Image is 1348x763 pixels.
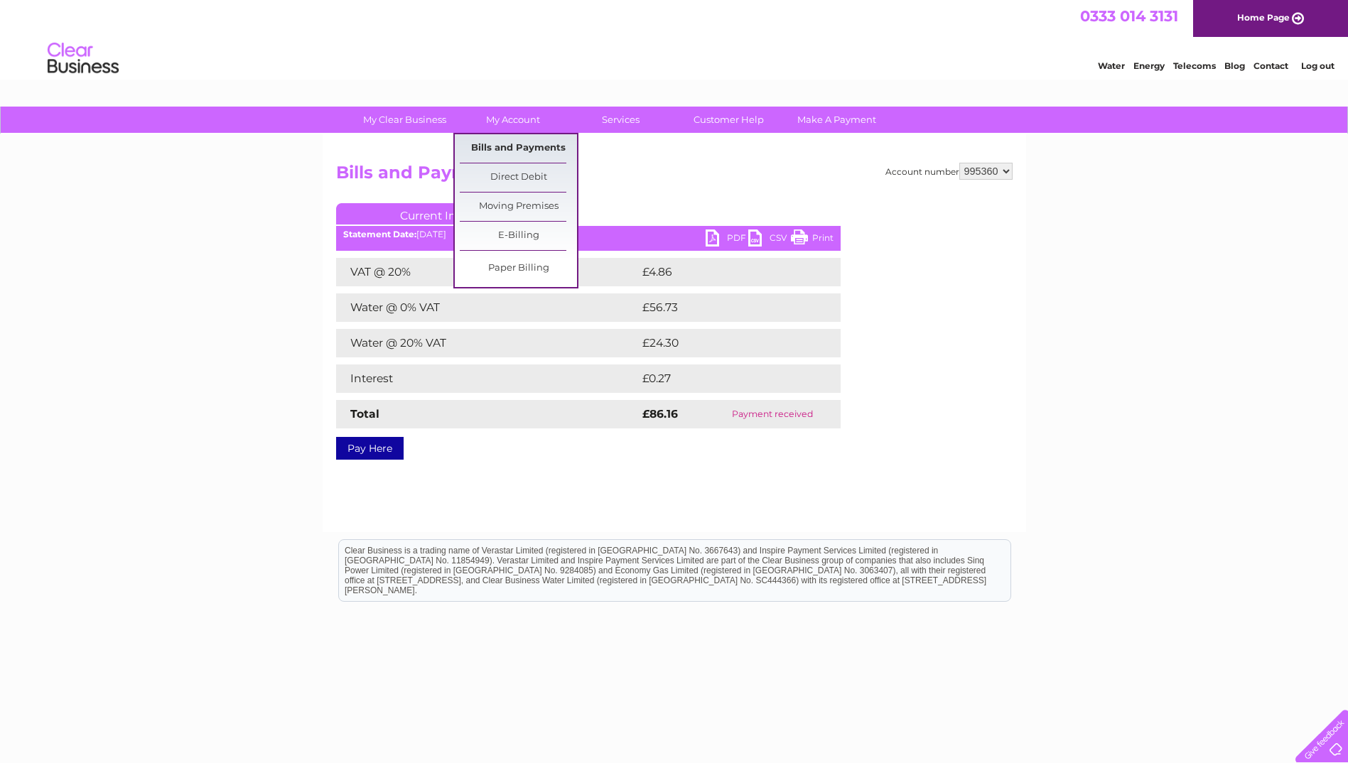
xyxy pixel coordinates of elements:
[562,107,679,133] a: Services
[639,329,812,357] td: £24.30
[639,364,807,393] td: £0.27
[460,193,577,221] a: Moving Premises
[460,163,577,192] a: Direct Debit
[336,364,639,393] td: Interest
[1253,60,1288,71] a: Contact
[336,437,404,460] a: Pay Here
[1224,60,1245,71] a: Blog
[343,229,416,239] b: Statement Date:
[1301,60,1334,71] a: Log out
[336,229,841,239] div: [DATE]
[1173,60,1216,71] a: Telecoms
[460,134,577,163] a: Bills and Payments
[336,163,1013,190] h2: Bills and Payments
[642,407,678,421] strong: £86.16
[339,8,1010,69] div: Clear Business is a trading name of Verastar Limited (registered in [GEOGRAPHIC_DATA] No. 3667643...
[706,229,748,250] a: PDF
[336,203,549,224] a: Current Invoice
[1080,7,1178,25] a: 0333 014 3131
[704,400,840,428] td: Payment received
[336,329,639,357] td: Water @ 20% VAT
[47,37,119,80] img: logo.png
[885,163,1013,180] div: Account number
[639,258,808,286] td: £4.86
[639,293,812,322] td: £56.73
[336,293,639,322] td: Water @ 0% VAT
[670,107,787,133] a: Customer Help
[336,258,639,286] td: VAT @ 20%
[1098,60,1125,71] a: Water
[454,107,571,133] a: My Account
[791,229,834,250] a: Print
[346,107,463,133] a: My Clear Business
[1133,60,1165,71] a: Energy
[748,229,791,250] a: CSV
[778,107,895,133] a: Make A Payment
[460,222,577,250] a: E-Billing
[350,407,379,421] strong: Total
[460,254,577,283] a: Paper Billing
